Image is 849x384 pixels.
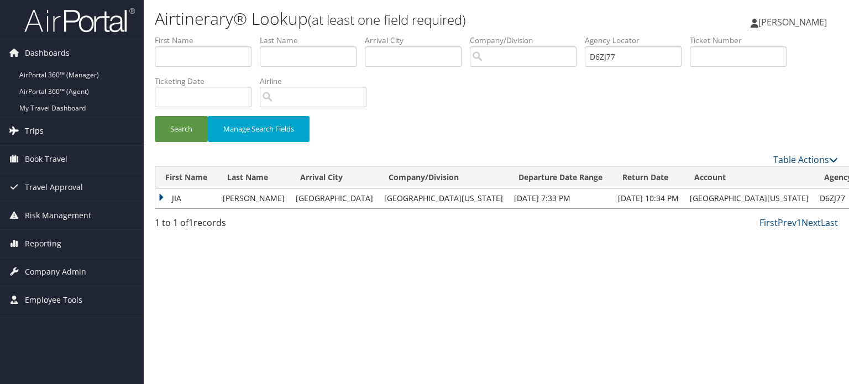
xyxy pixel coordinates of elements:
th: Company/Division [379,167,509,188]
span: [PERSON_NAME] [758,16,827,28]
th: Departure Date Range: activate to sort column ascending [509,167,612,188]
label: Last Name [260,35,365,46]
label: First Name [155,35,260,46]
span: Dashboards [25,39,70,67]
a: Next [801,217,821,229]
span: Reporting [25,230,61,257]
td: [PERSON_NAME] [217,188,290,208]
small: (at least one field required) [308,10,466,29]
th: First Name: activate to sort column ascending [155,167,217,188]
label: Airline [260,76,375,87]
a: Prev [778,217,796,229]
a: Table Actions [773,154,838,166]
td: [GEOGRAPHIC_DATA][US_STATE] [684,188,814,208]
label: Agency Locator [585,35,690,46]
label: Company/Division [470,35,585,46]
span: Company Admin [25,258,86,286]
a: [PERSON_NAME] [751,6,838,39]
span: Trips [25,117,44,145]
td: JIA [155,188,217,208]
a: 1 [796,217,801,229]
label: Ticketing Date [155,76,260,87]
span: Travel Approval [25,173,83,201]
h1: Airtinerary® Lookup [155,7,610,30]
td: [DATE] 10:34 PM [612,188,684,208]
span: 1 [188,217,193,229]
th: Return Date: activate to sort column ascending [612,167,684,188]
th: Last Name: activate to sort column ascending [217,167,290,188]
div: 1 to 1 of records [155,216,313,235]
a: First [759,217,778,229]
span: Risk Management [25,202,91,229]
td: [DATE] 7:33 PM [509,188,612,208]
td: [GEOGRAPHIC_DATA][US_STATE] [379,188,509,208]
label: Arrival City [365,35,470,46]
td: [GEOGRAPHIC_DATA] [290,188,379,208]
img: airportal-logo.png [24,7,135,33]
span: Book Travel [25,145,67,173]
a: Last [821,217,838,229]
button: Manage Search Fields [208,116,310,142]
span: Employee Tools [25,286,82,314]
th: Arrival City: activate to sort column ascending [290,167,379,188]
label: Ticket Number [690,35,795,46]
button: Search [155,116,208,142]
th: Account: activate to sort column ascending [684,167,814,188]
